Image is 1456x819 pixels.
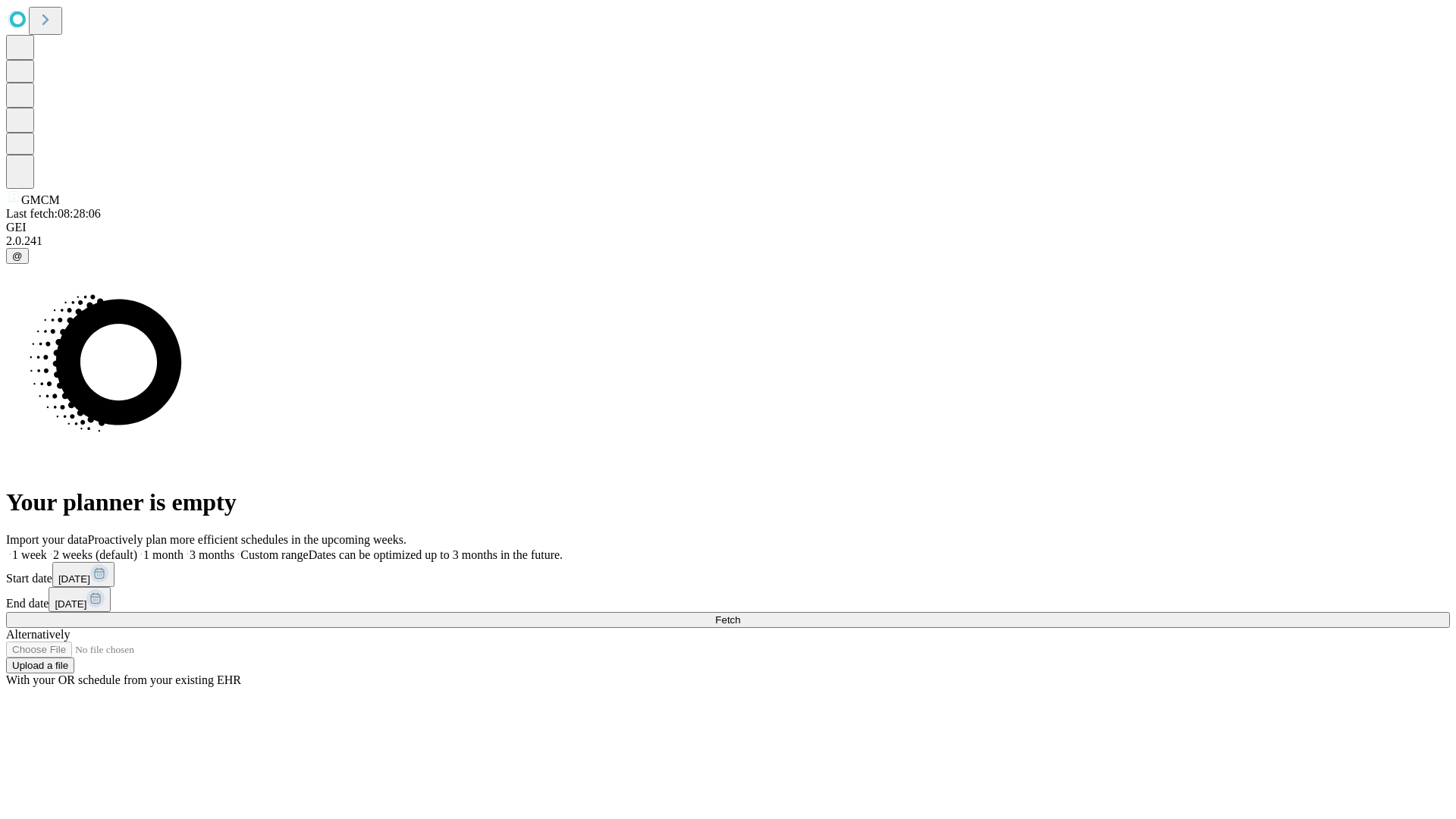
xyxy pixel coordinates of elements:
[190,548,234,561] span: 3 months
[12,250,23,262] span: @
[55,598,86,610] span: [DATE]
[6,612,1450,628] button: Fetch
[6,562,1450,587] div: Start date
[6,207,101,220] span: Last fetch: 08:28:06
[6,488,1450,516] h1: Your planner is empty
[240,548,308,561] span: Custom range
[6,248,29,264] button: @
[53,548,137,561] span: 2 weeks (default)
[6,587,1450,612] div: End date
[6,673,241,686] span: With your OR schedule from your existing EHR
[6,234,1450,248] div: 2.0.241
[309,548,563,561] span: Dates can be optimized up to 3 months in the future.
[49,587,111,612] button: [DATE]
[6,657,74,673] button: Upload a file
[21,193,60,206] span: GMCM
[52,562,115,587] button: [DATE]
[6,533,88,546] span: Import your data
[6,221,1450,234] div: GEI
[58,573,90,585] span: [DATE]
[6,628,70,641] span: Alternatively
[143,548,184,561] span: 1 month
[88,533,406,546] span: Proactively plan more efficient schedules in the upcoming weeks.
[12,548,47,561] span: 1 week
[715,614,740,626] span: Fetch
